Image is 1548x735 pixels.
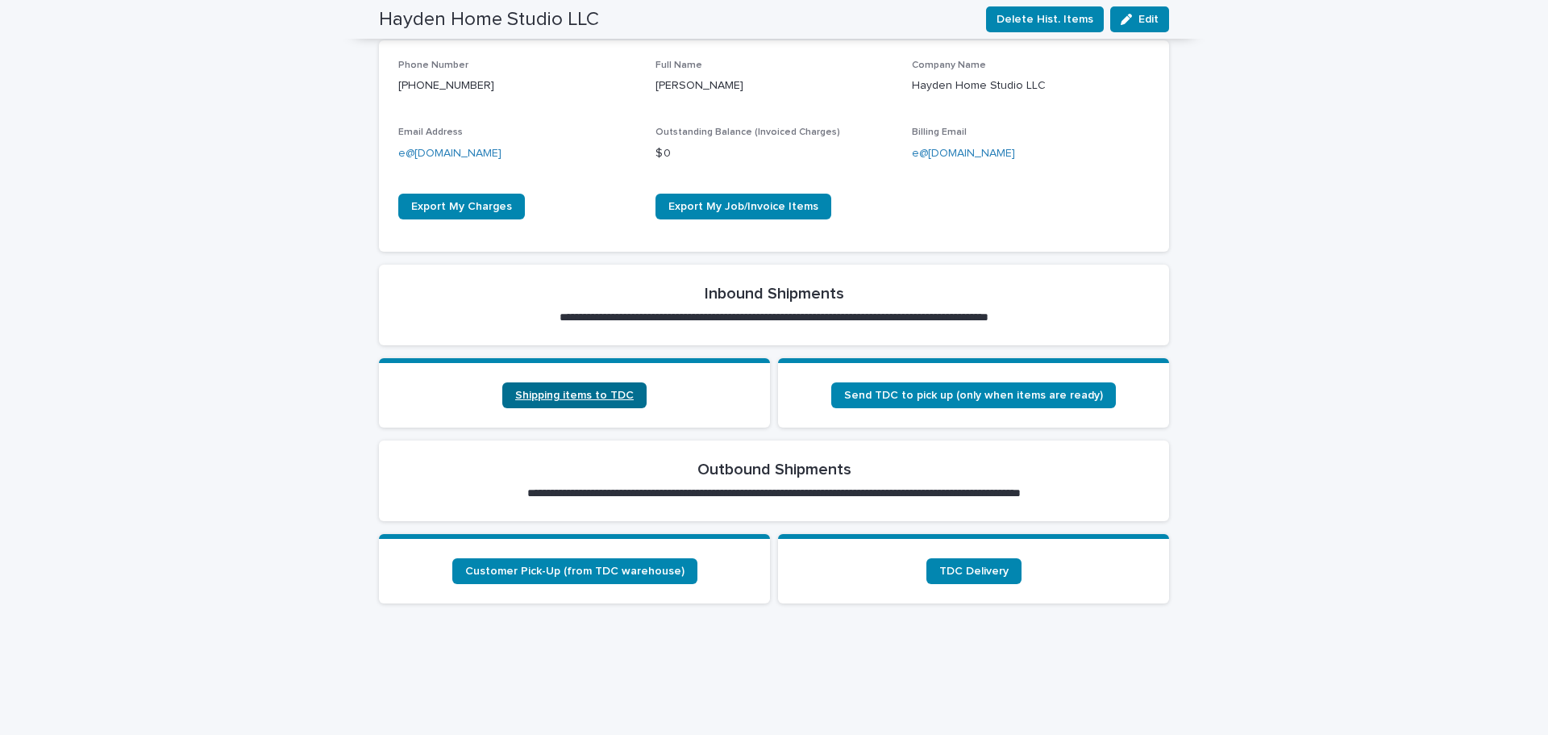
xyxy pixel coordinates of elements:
[844,390,1103,401] span: Send TDC to pick up (only when items are ready)
[411,201,512,212] span: Export My Charges
[697,460,851,479] h2: Outbound Shipments
[452,558,697,584] a: Customer Pick-Up (from TDC warehouse)
[1110,6,1169,32] button: Edit
[465,566,685,577] span: Customer Pick-Up (from TDC warehouse)
[398,148,501,159] a: e@[DOMAIN_NAME]
[655,77,893,94] p: [PERSON_NAME]
[1138,14,1159,25] span: Edit
[831,382,1116,408] a: Send TDC to pick up (only when items are ready)
[926,558,1022,584] a: TDC Delivery
[655,145,893,162] p: $ 0
[997,11,1093,27] span: Delete Hist. Items
[398,194,525,219] a: Export My Charges
[398,61,468,70] span: Phone Number
[398,80,494,91] a: [PHONE_NUMBER]
[655,61,702,70] span: Full Name
[398,127,463,137] span: Email Address
[379,8,599,31] h2: Hayden Home Studio LLC
[655,127,840,137] span: Outstanding Balance (Invoiced Charges)
[986,6,1104,32] button: Delete Hist. Items
[655,194,831,219] a: Export My Job/Invoice Items
[668,201,818,212] span: Export My Job/Invoice Items
[705,284,844,303] h2: Inbound Shipments
[912,77,1150,94] p: Hayden Home Studio LLC
[515,390,634,401] span: Shipping items to TDC
[502,382,647,408] a: Shipping items to TDC
[912,127,967,137] span: Billing Email
[939,566,1009,577] span: TDC Delivery
[912,61,986,70] span: Company Name
[912,148,1015,159] a: e@[DOMAIN_NAME]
